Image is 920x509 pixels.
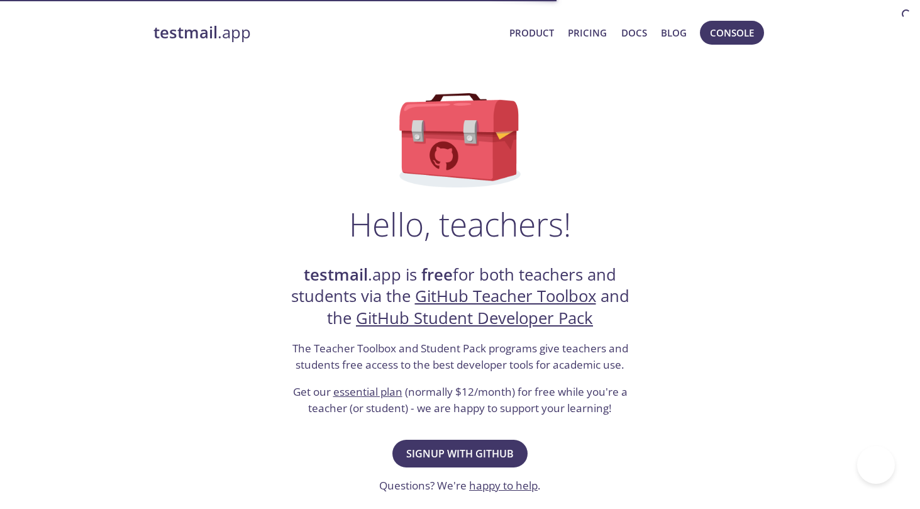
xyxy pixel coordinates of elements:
a: essential plan [333,384,402,399]
h3: Questions? We're . [379,478,541,494]
strong: testmail [153,21,218,43]
span: Signup with GitHub [406,445,514,462]
a: GitHub Student Developer Pack [356,307,593,329]
a: Docs [621,25,647,41]
a: happy to help [469,478,538,493]
h1: Hello, teachers! [349,205,571,243]
img: github-teacher-toolbox.png [399,93,521,187]
strong: free [421,264,453,286]
strong: testmail [304,264,368,286]
button: Console [700,21,764,45]
a: Blog [661,25,687,41]
span: Console [710,25,754,41]
h3: The Teacher Toolbox and Student Pack programs give teachers and students free access to the best ... [287,340,633,372]
button: Signup with GitHub [392,440,528,467]
h3: Get our (normally $12/month) for free while you're a teacher (or student) - we are happy to suppo... [287,384,633,416]
a: Pricing [568,25,607,41]
iframe: Help Scout Beacon - Open [857,446,895,484]
a: GitHub Teacher Toolbox [415,285,596,307]
a: Product [509,25,554,41]
h2: .app is for both teachers and students via the and the [287,264,633,329]
a: testmail.app [153,22,500,43]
